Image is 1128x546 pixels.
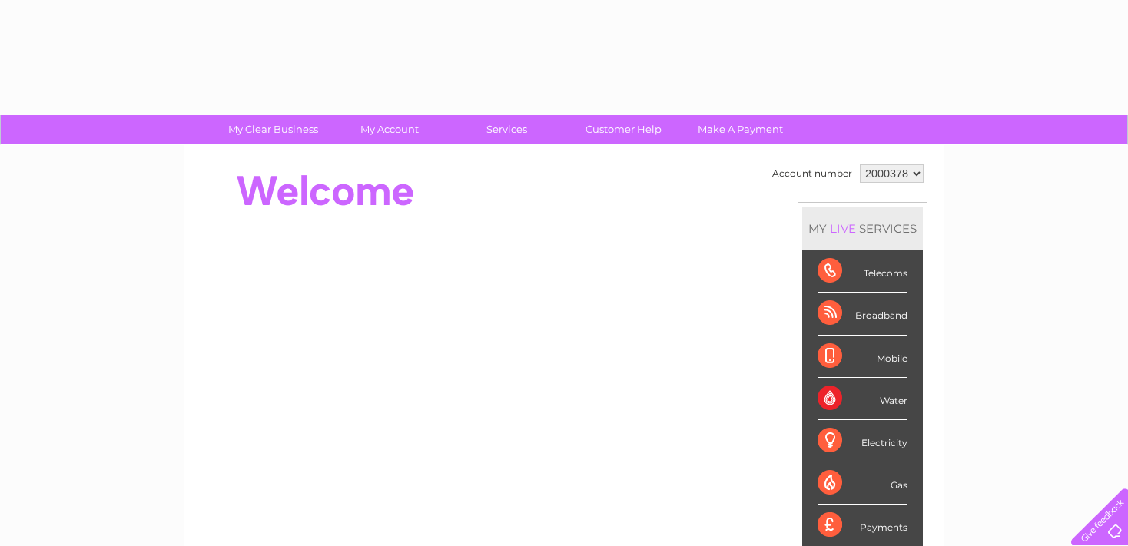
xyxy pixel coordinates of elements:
div: Electricity [818,420,907,462]
div: Telecoms [818,250,907,293]
div: MY SERVICES [802,207,923,250]
div: LIVE [827,221,859,236]
a: Services [443,115,570,144]
td: Account number [768,160,856,187]
div: Gas [818,462,907,505]
a: Make A Payment [677,115,804,144]
a: My Clear Business [210,115,337,144]
div: Payments [818,505,907,546]
div: Mobile [818,336,907,378]
div: Water [818,378,907,420]
a: My Account [327,115,453,144]
div: Broadband [818,293,907,335]
a: Customer Help [560,115,687,144]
